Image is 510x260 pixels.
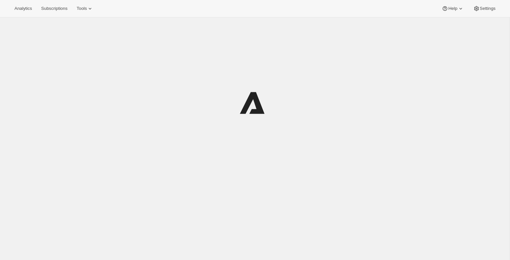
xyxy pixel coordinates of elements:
button: Help [438,4,468,13]
button: Analytics [11,4,36,13]
span: Subscriptions [41,6,67,11]
button: Subscriptions [37,4,71,13]
button: Tools [73,4,97,13]
span: Help [448,6,457,11]
span: Analytics [14,6,32,11]
span: Settings [480,6,496,11]
span: Tools [77,6,87,11]
button: Settings [469,4,499,13]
